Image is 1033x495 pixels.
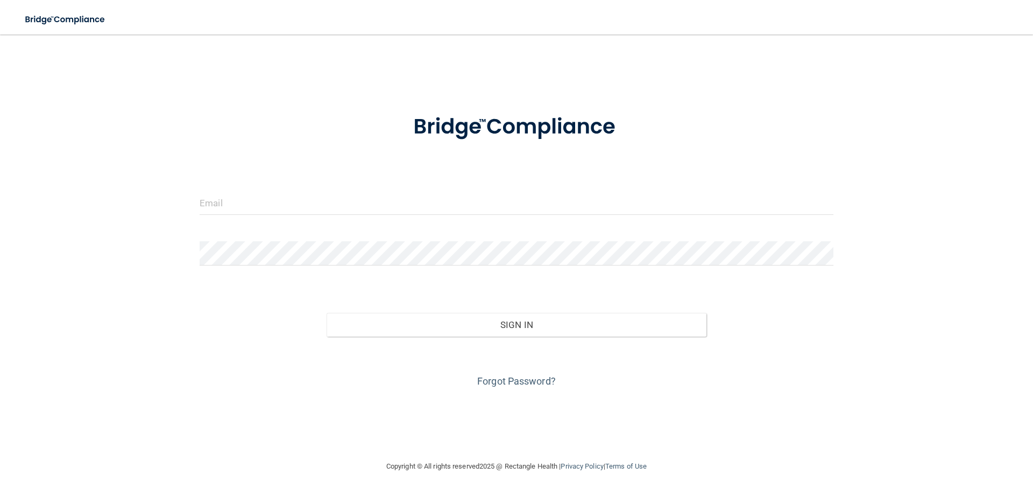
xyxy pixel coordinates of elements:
[391,99,642,155] img: bridge_compliance_login_screen.278c3ca4.svg
[200,191,833,215] input: Email
[561,462,603,470] a: Privacy Policy
[16,9,115,31] img: bridge_compliance_login_screen.278c3ca4.svg
[477,375,556,387] a: Forgot Password?
[320,449,713,484] div: Copyright © All rights reserved 2025 @ Rectangle Health | |
[605,462,647,470] a: Terms of Use
[327,313,707,337] button: Sign In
